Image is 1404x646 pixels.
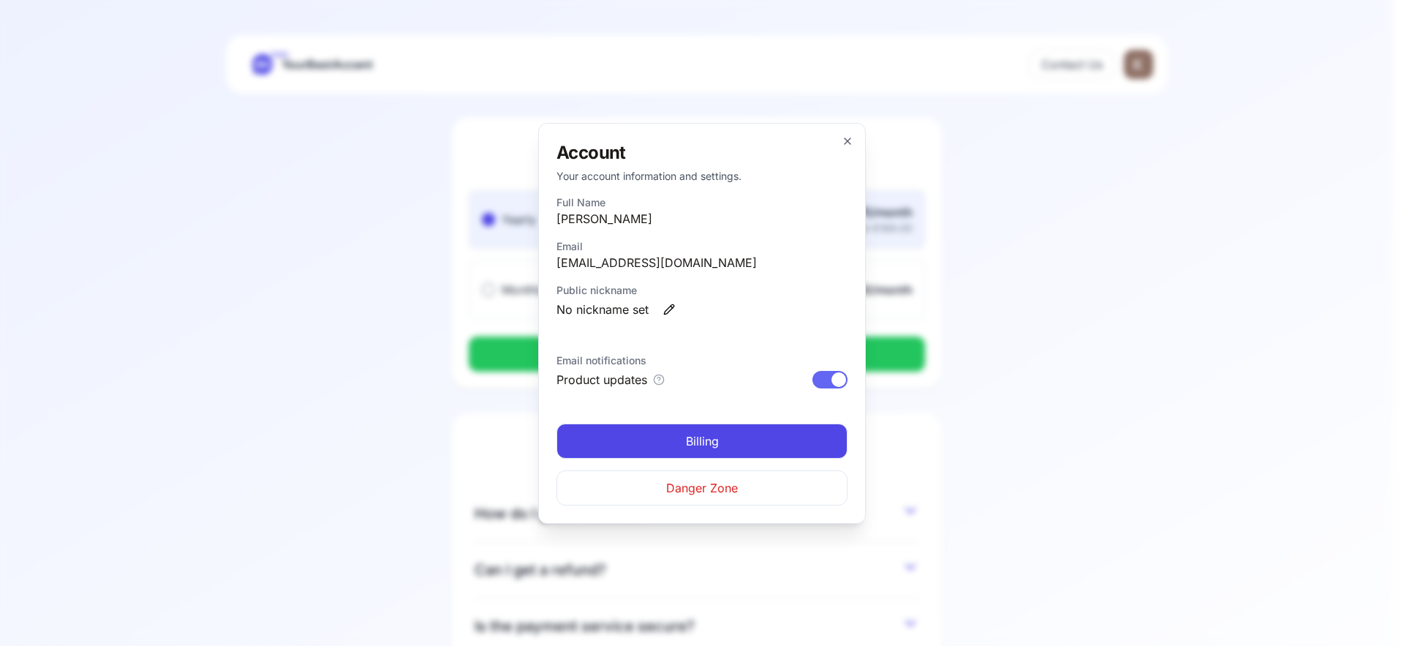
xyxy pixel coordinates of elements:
span: Full Name [556,195,848,210]
button: Danger Zone [556,470,848,506]
a: Billing [556,424,848,459]
span: Public nickname [556,283,848,298]
span: Danger Zone [666,479,738,497]
span: [EMAIL_ADDRESS][DOMAIN_NAME] [556,254,848,271]
span: Email notifications [556,353,848,368]
span: Product updates [556,371,647,388]
p: Your account information and settings. [556,169,848,184]
span: No nickname set [556,301,649,318]
h2: Account [556,141,848,165]
span: [PERSON_NAME] [556,210,848,228]
span: Billing [686,432,719,450]
span: Email [556,239,848,254]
